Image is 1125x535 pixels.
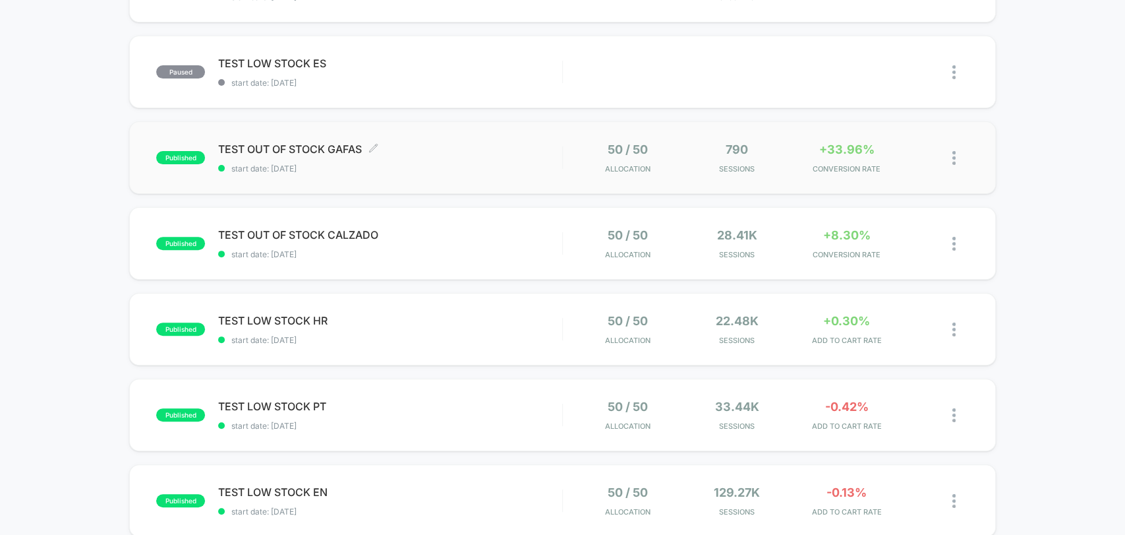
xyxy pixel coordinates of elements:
span: start date: [DATE] [218,421,562,431]
span: 129.27k [714,486,760,499]
img: close [952,408,956,422]
span: CONVERSION RATE [795,164,898,173]
span: 50 / 50 [608,486,648,499]
span: published [156,237,205,250]
span: Allocation [605,422,650,431]
span: published [156,408,205,422]
img: close [952,494,956,508]
span: TEST OUT OF STOCK GAFAS [218,142,562,156]
span: ADD TO CART RATE [795,336,898,345]
span: -0.42% [824,400,868,414]
img: close [952,65,956,79]
span: TEST LOW STOCK HR [218,314,562,327]
span: Sessions [685,164,788,173]
span: Allocation [605,250,650,259]
span: Allocation [605,164,650,173]
span: 50 / 50 [608,314,648,328]
span: start date: [DATE] [218,335,562,345]
span: +33.96% [819,142,874,156]
span: start date: [DATE] [218,249,562,259]
span: 50 / 50 [608,142,648,156]
img: close [952,237,956,251]
div: Current time [386,299,417,313]
span: +8.30% [822,228,870,242]
span: Allocation [605,336,650,345]
span: TEST OUT OF STOCK CALZADO [218,228,562,241]
span: TEST LOW STOCK ES [218,57,562,70]
img: close [952,151,956,165]
span: 33.44k [715,400,759,414]
span: ADD TO CART RATE [795,507,898,517]
span: Sessions [685,336,788,345]
span: published [156,151,205,164]
input: Seek [10,278,567,290]
span: published [156,494,205,507]
span: 50 / 50 [608,400,648,414]
span: published [156,323,205,336]
button: Play, NEW DEMO 2025-VEED.mp4 [7,296,28,317]
span: Sessions [685,507,788,517]
span: start date: [DATE] [218,78,562,88]
span: CONVERSION RATE [795,250,898,259]
span: Sessions [685,422,788,431]
span: ADD TO CART RATE [795,422,898,431]
span: 28.41k [717,228,757,242]
span: paused [156,65,205,79]
span: TEST LOW STOCK EN [218,486,562,499]
span: 22.48k [716,314,759,328]
span: start date: [DATE] [218,507,562,517]
span: -0.13% [826,486,867,499]
span: Sessions [685,250,788,259]
button: Play, NEW DEMO 2025-VEED.mp4 [272,146,303,177]
span: 50 / 50 [608,228,648,242]
span: +0.30% [823,314,870,328]
input: Volume [479,300,519,313]
span: TEST LOW STOCK PT [218,400,562,413]
span: 790 [726,142,748,156]
span: start date: [DATE] [218,164,562,173]
div: Duration [418,299,453,313]
span: Allocation [605,507,650,517]
img: close [952,323,956,336]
